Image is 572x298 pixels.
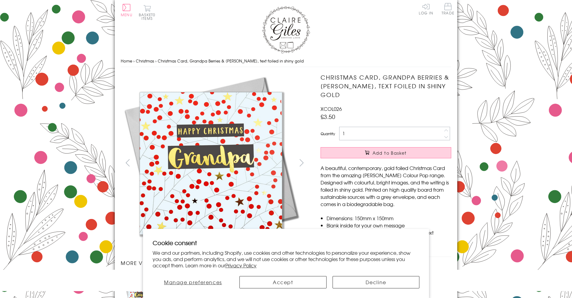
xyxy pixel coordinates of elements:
h3: More views [121,259,309,266]
a: Privacy Policy [225,262,257,269]
a: Log In [419,3,433,15]
a: Christmas [136,58,154,64]
span: XCOL026 [321,105,342,112]
img: Christmas Card, Grandpa Berries & Twigs, text foiled in shiny gold [121,73,301,253]
span: 0 items [141,12,155,21]
button: Menu [121,4,132,17]
span: Menu [121,12,132,17]
span: Add to Basket [373,150,407,156]
button: Basket0 items [139,5,155,20]
h1: Christmas Card, Grandpa Berries & [PERSON_NAME], text foiled in shiny gold [321,73,451,99]
img: Claire Giles Greetings Cards [262,6,310,53]
button: next [295,156,309,169]
button: Manage preferences [153,276,233,288]
label: Quantity [321,131,335,136]
h2: Cookie consent [153,239,419,247]
span: £3.50 [321,112,335,121]
p: A beautiful, contemporary, gold foiled Christmas Card from the amazing [PERSON_NAME] Colour Pop r... [321,164,451,208]
span: › [155,58,157,64]
li: Dimensions: 150mm x 150mm [327,214,451,222]
a: Trade [442,3,454,16]
span: Christmas Card, Grandpa Berries & [PERSON_NAME], text foiled in shiny gold [158,58,304,64]
span: › [133,58,135,64]
span: Trade [442,3,454,15]
li: Blank inside for your own message [327,222,451,229]
button: prev [121,156,134,169]
button: Accept [239,276,327,288]
img: Christmas Card, Grandpa Berries & Twigs, text foiled in shiny gold [309,73,489,253]
span: Manage preferences [164,278,222,286]
p: We and our partners, including Shopify, use cookies and other technologies to personalize your ex... [153,250,419,268]
a: Home [121,58,132,64]
nav: breadcrumbs [121,55,451,67]
button: Add to Basket [321,147,451,158]
button: Decline [333,276,420,288]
